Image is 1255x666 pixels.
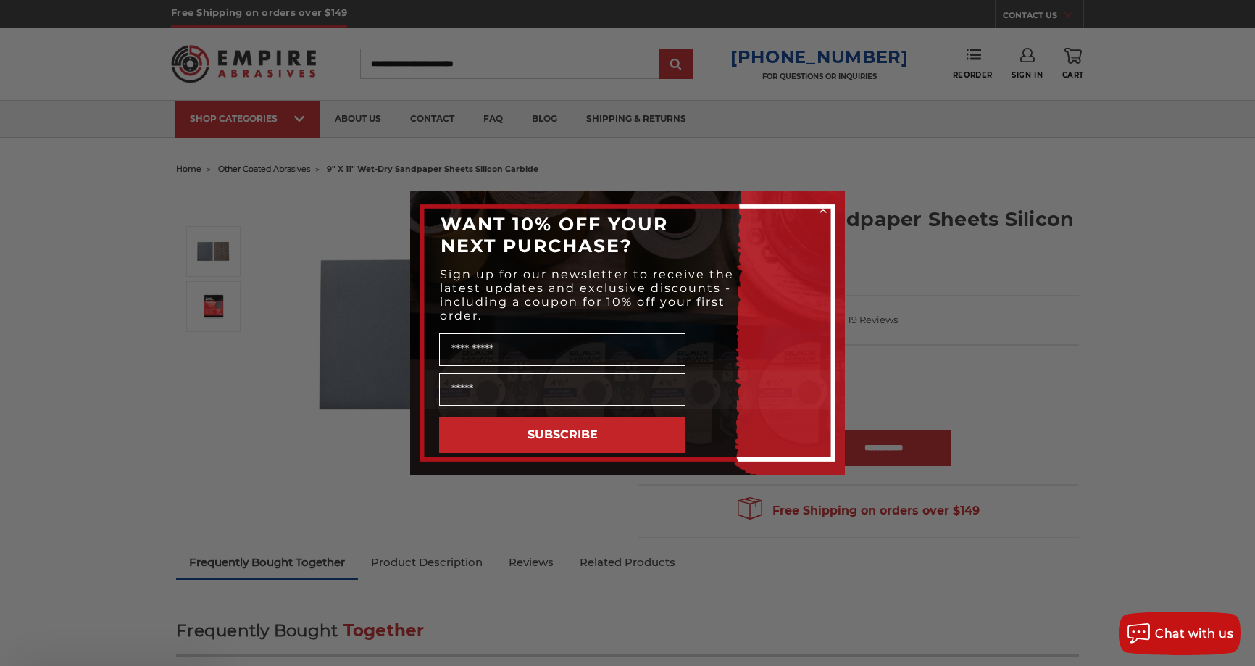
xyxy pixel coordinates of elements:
input: Email [439,373,685,406]
span: Sign up for our newsletter to receive the latest updates and exclusive discounts - including a co... [440,267,734,322]
span: Chat with us [1155,627,1233,641]
button: Chat with us [1119,612,1241,655]
button: Close dialog [816,202,830,217]
button: SUBSCRIBE [439,417,685,453]
span: WANT 10% OFF YOUR NEXT PURCHASE? [441,213,668,257]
